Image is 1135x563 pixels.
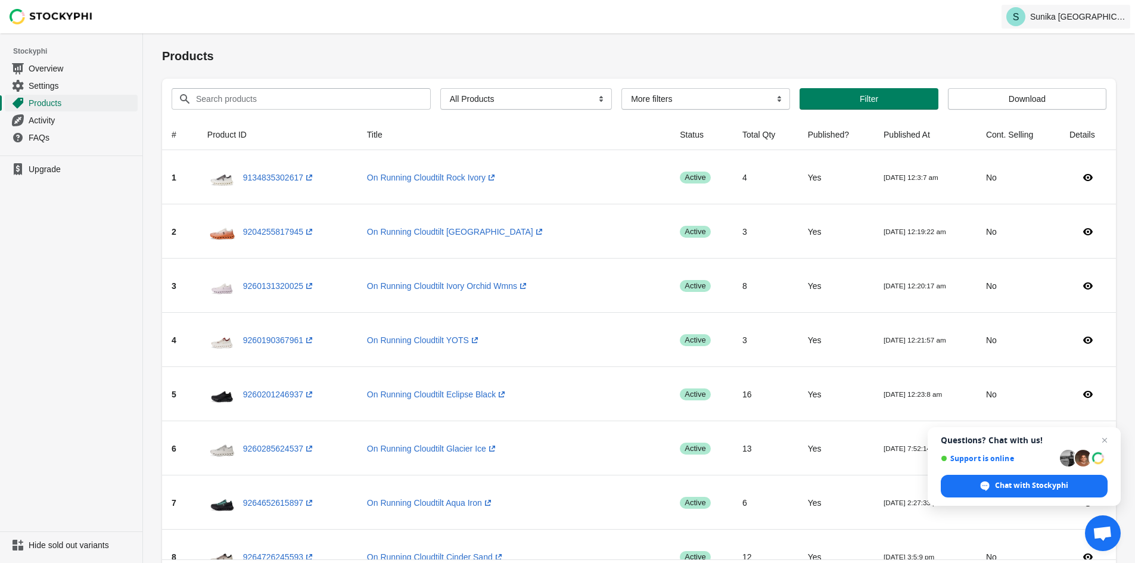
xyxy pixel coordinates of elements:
[1009,94,1046,104] span: Download
[172,498,176,508] span: 7
[1030,12,1125,21] p: Sunika [GEOGRAPHIC_DATA]
[977,259,1060,313] td: No
[680,334,710,346] span: active
[162,119,198,150] th: #
[1097,433,1112,447] span: Close chat
[10,9,93,24] img: Stockyphi
[29,163,135,175] span: Upgrade
[733,119,798,150] th: Total Qty
[5,129,138,146] a: FAQs
[733,204,798,259] td: 3
[172,552,176,562] span: 8
[172,444,176,453] span: 6
[977,421,1060,475] td: No
[680,388,710,400] span: active
[941,454,1056,463] span: Support is online
[172,390,176,399] span: 5
[172,173,176,182] span: 1
[207,209,237,254] img: 516028954_1071765314453735_3129517646777148262_n.jpg
[733,421,798,475] td: 13
[162,48,1116,64] h1: Products
[13,45,142,57] span: Stockyphi
[670,119,733,150] th: Status
[367,173,497,182] a: On Running Cloudtilt Rock Ivory(opens a new window)
[5,60,138,77] a: Overview
[1060,119,1116,150] th: Details
[680,226,710,238] span: active
[29,114,135,126] span: Activity
[207,318,237,362] img: bbf41002-5049-4e94-a541-e1c0b6727ec8.jpg
[198,119,357,150] th: Product ID
[195,88,409,110] input: Search products
[243,390,315,399] a: 9260201246937(opens a new window)
[29,63,135,74] span: Overview
[733,150,798,204] td: 4
[243,281,315,291] a: 9260131320025(opens a new window)
[798,259,874,313] td: Yes
[243,444,315,453] a: 9260285624537(opens a new window)
[977,204,1060,259] td: No
[977,119,1060,150] th: Cont. Selling
[367,335,481,345] a: On Running Cloudtilt YOTS(opens a new window)
[243,227,315,237] a: 9204255817945(opens a new window)
[367,281,529,291] a: On Running Cloudtilt Ivory Orchid Wmns(opens a new window)
[977,313,1060,367] td: No
[172,227,176,237] span: 2
[29,80,135,92] span: Settings
[207,426,237,471] img: 1.jpg
[874,119,977,150] th: Published At
[733,367,798,421] td: 16
[367,227,545,237] a: On Running Cloudtilt [GEOGRAPHIC_DATA](opens a new window)
[207,372,237,416] img: 95b3ca8c-21c1-40c5-85ce-b42b89a9dbbf.jpg
[243,335,315,345] a: 9260190367961(opens a new window)
[367,390,508,399] a: On Running Cloudtilt Eclipse Black(opens a new window)
[798,150,874,204] td: Yes
[680,551,710,563] span: active
[5,77,138,94] a: Settings
[884,499,942,506] small: [DATE] 2:27:33 pm
[367,444,498,453] a: On Running Cloudtilt Glacier Ice(opens a new window)
[884,173,938,181] small: [DATE] 12:3:7 am
[172,281,176,291] span: 3
[5,161,138,178] a: Upgrade
[680,172,710,183] span: active
[367,552,505,562] a: On Running Cloudtilt Cinder Sand(opens a new window)
[798,475,874,530] td: Yes
[941,436,1108,445] span: Questions? Chat with us!
[680,497,710,509] span: active
[884,444,942,452] small: [DATE] 7:52:14 pm
[5,111,138,129] a: Activity
[367,498,494,508] a: On Running Cloudtilt Aqua Iron(opens a new window)
[29,539,135,551] span: Hide sold out variants
[798,313,874,367] td: Yes
[243,552,315,562] a: 9264726245593(opens a new window)
[884,228,946,235] small: [DATE] 12:19:22 am
[1006,7,1025,26] span: Avatar with initials S
[29,132,135,144] span: FAQs
[1002,5,1130,29] button: Avatar with initials SSunika [GEOGRAPHIC_DATA]
[357,119,670,150] th: Title
[5,537,138,553] a: Hide sold out variants
[995,480,1068,491] span: Chat with Stockyphi
[243,173,315,182] a: 9134835302617(opens a new window)
[1013,12,1019,22] text: S
[798,204,874,259] td: Yes
[5,94,138,111] a: Products
[207,155,237,200] img: 1_c5746ba9-767d-4731-bc73-47b3b0d5f779.jpg
[798,367,874,421] td: Yes
[884,553,934,561] small: [DATE] 3:5:9 pm
[680,280,710,292] span: active
[798,421,874,475] td: Yes
[733,259,798,313] td: 8
[977,367,1060,421] td: No
[798,119,874,150] th: Published?
[977,150,1060,204] td: No
[860,94,878,104] span: Filter
[29,97,135,109] span: Products
[884,390,942,398] small: [DATE] 12:23:8 am
[948,88,1106,110] button: Download
[800,88,938,110] button: Filter
[172,335,176,345] span: 4
[884,336,946,344] small: [DATE] 12:21:57 am
[680,443,710,455] span: active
